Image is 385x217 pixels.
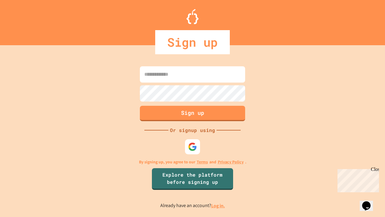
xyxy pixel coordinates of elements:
[152,168,233,190] a: Explore the platform before signing up
[160,202,225,209] p: Already have an account?
[197,159,208,165] a: Terms
[218,159,244,165] a: Privacy Policy
[186,9,199,24] img: Logo.svg
[155,30,230,54] div: Sign up
[335,167,379,192] iframe: chat widget
[139,159,246,165] p: By signing up, you agree to our and .
[168,127,217,134] div: Or signup using
[2,2,42,38] div: Chat with us now!Close
[140,106,245,121] button: Sign up
[360,193,379,211] iframe: chat widget
[211,203,225,209] a: Log in.
[188,142,197,151] img: google-icon.svg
